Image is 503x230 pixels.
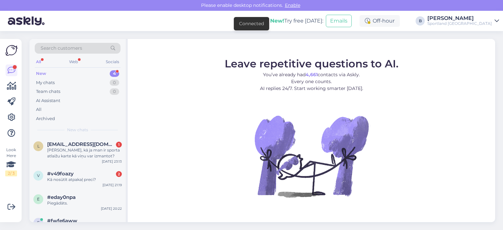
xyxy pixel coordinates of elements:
[326,15,352,27] button: Emails
[5,147,17,176] div: Look Here
[47,194,76,200] span: #eday0npa
[102,159,122,164] div: [DATE] 23:13
[35,58,42,66] div: All
[5,44,18,57] img: Askly Logo
[37,197,40,202] span: e
[47,171,74,177] span: #v49foazy
[67,127,88,133] span: New chats
[270,18,284,24] b: New!
[239,20,264,27] div: Connected
[47,177,122,183] div: Kā nosūtīt atpakaļ preci?
[110,70,119,77] div: 4
[110,88,119,95] div: 0
[36,70,46,77] div: New
[41,45,82,52] span: Search customers
[5,170,17,176] div: 2 / 3
[47,141,115,147] span: leimaneanete@gmail.com
[37,220,40,225] span: f
[36,115,55,122] div: Archived
[427,16,499,26] a: [PERSON_NAME]Sportland [GEOGRAPHIC_DATA]
[47,147,122,159] div: [PERSON_NAME], kā ja man ir sporta atlaižu karte kā viņu var izmantot?
[36,88,60,95] div: Team chats
[104,58,121,66] div: Socials
[37,173,40,178] span: v
[36,106,42,113] div: All
[427,16,492,21] div: [PERSON_NAME]
[47,218,77,224] span: #fwfe6aww
[102,183,122,187] div: [DATE] 21:19
[252,97,370,215] img: No Chat active
[306,72,318,78] b: 4,661
[110,80,119,86] div: 0
[101,206,122,211] div: [DATE] 20:22
[47,200,122,206] div: Piegādāts.
[270,17,323,25] div: Try free [DATE]:
[225,71,399,92] p: You’ve already had contacts via Askly. Every one counts. AI replies 24/7. Start working smarter [...
[427,21,492,26] div: Sportland [GEOGRAPHIC_DATA]
[36,80,55,86] div: My chats
[68,58,79,66] div: Web
[360,15,400,27] div: Off-hour
[36,97,60,104] div: AI Assistant
[116,142,122,148] div: 1
[416,16,425,26] div: B
[37,144,40,149] span: l
[225,57,399,70] span: Leave repetitive questions to AI.
[116,171,122,177] div: 2
[283,2,302,8] span: Enable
